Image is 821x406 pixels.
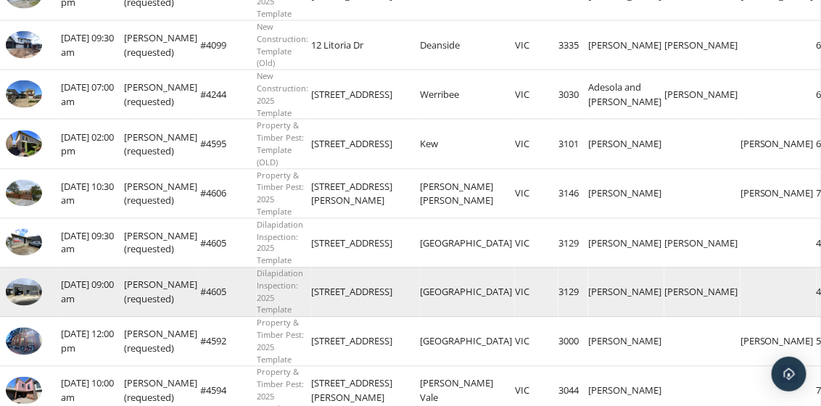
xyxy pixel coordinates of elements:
td: 3000 [558,318,588,367]
td: #4099 [200,21,257,70]
td: #4606 [200,169,257,218]
td: 3146 [558,169,588,218]
td: 12 Litoria Dr [311,21,420,70]
td: [PERSON_NAME] [664,21,740,70]
img: 9481529%2Freports%2Faeb5758a-d126-4223-85d2-2fd7fe8fb4d0%2Fcover_photos%2FJIzksWA1EntppIPm7cQR%2F... [6,31,42,59]
td: [DATE] 09:30 am [61,218,124,268]
td: [STREET_ADDRESS] [311,268,420,317]
td: #4244 [200,70,257,120]
td: [PERSON_NAME] [588,169,664,218]
span: Dilapidation Inspection: 2025 Template [257,219,303,266]
td: 3129 [558,268,588,317]
td: [PERSON_NAME] [740,318,817,367]
td: [PERSON_NAME] [664,218,740,268]
td: Kew [420,120,515,169]
td: [DATE] 12:00 pm [61,318,124,367]
td: [DATE] 09:30 am [61,21,124,70]
img: 9526871%2Freports%2Fe08a3c79-47c0-4ab2-b8d1-1aa1151036fa%2Fcover_photos%2FGXEldNyyS4JEUtHlN8Ht%2F... [6,229,42,257]
td: [STREET_ADDRESS] [311,218,420,268]
td: 3129 [558,218,588,268]
td: Adesola and [PERSON_NAME] [588,70,664,120]
td: [PERSON_NAME] [588,120,664,169]
td: [STREET_ADDRESS] [311,70,420,120]
img: 9538128%2Fcover_photos%2FqFTnJQWUWaozFi569NlW%2Fsmall.jpg [6,80,42,108]
td: [STREET_ADDRESS] [311,318,420,367]
td: [GEOGRAPHIC_DATA] [420,218,515,268]
span: New Construction: 2025 Template [257,70,308,117]
td: Deanside [420,21,515,70]
td: [PERSON_NAME] [740,120,817,169]
td: [PERSON_NAME] [664,70,740,120]
td: 3101 [558,120,588,169]
img: 9526849%2Fcover_photos%2FSOLUFawCTGKnauK4HTQJ%2Fsmall.jpg [6,180,42,207]
td: [PERSON_NAME] [588,318,664,367]
td: [GEOGRAPHIC_DATA] [420,268,515,317]
td: #4595 [200,120,257,169]
td: VIC [515,120,558,169]
td: 3335 [558,21,588,70]
td: VIC [515,268,558,317]
img: 9508808%2Fcover_photos%2FtkG7VpJdlsdaJLgi52md%2Fsmall.jpeg [6,377,42,405]
td: VIC [515,218,558,268]
td: [PERSON_NAME] (requested) [124,169,200,218]
img: 9526862%2Freports%2Fea8cc0ee-2664-41f5-99f3-45c2a7fbf3d2%2Fcover_photos%2FL8X4xeOBqWZz7F2QSiA9%2F... [6,278,42,306]
td: #4592 [200,318,257,367]
span: Property & Timber Pest: Template (OLD) [257,120,304,167]
td: [DATE] 02:00 pm [61,120,124,169]
td: [PERSON_NAME] [588,218,664,268]
td: [PERSON_NAME] [664,268,740,317]
td: [PERSON_NAME] (requested) [124,218,200,268]
td: #4605 [200,218,257,268]
span: Property & Timber Pest: 2025 Template [257,170,304,217]
td: [DATE] 09:00 am [61,268,124,317]
span: New Construction: Template (Old) [257,21,308,68]
img: 9526886%2Fcover_photos%2FbuT96GHuLFkprAKZgG9P%2Fsmall.jpeg [6,130,42,158]
td: [PERSON_NAME] (requested) [124,318,200,367]
td: VIC [515,169,558,218]
td: Werribee [420,70,515,120]
td: VIC [515,318,558,367]
td: #4605 [200,268,257,317]
td: [PERSON_NAME] [588,268,664,317]
td: [DATE] 07:00 am [61,70,124,120]
td: VIC [515,21,558,70]
td: [STREET_ADDRESS] [311,120,420,169]
td: [PERSON_NAME] (requested) [124,120,200,169]
td: [PERSON_NAME] [588,21,664,70]
span: Property & Timber Pest: 2025 Template [257,318,304,365]
td: [PERSON_NAME] (requested) [124,21,200,70]
td: [PERSON_NAME] [740,169,817,218]
td: VIC [515,70,558,120]
td: [PERSON_NAME] [PERSON_NAME] [420,169,515,218]
span: Dilapidation Inspection: 2025 Template [257,268,303,315]
td: [PERSON_NAME] (requested) [124,70,200,120]
img: 9481524%2Fcover_photos%2Fk5YGA48tmWX6heq5rEPB%2Fsmall.jpeg [6,328,42,355]
td: 3030 [558,70,588,120]
td: [GEOGRAPHIC_DATA] [420,318,515,367]
td: [PERSON_NAME] (requested) [124,268,200,317]
td: [DATE] 10:30 am [61,169,124,218]
td: [STREET_ADDRESS][PERSON_NAME] [311,169,420,218]
div: Open Intercom Messenger [772,357,806,391]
